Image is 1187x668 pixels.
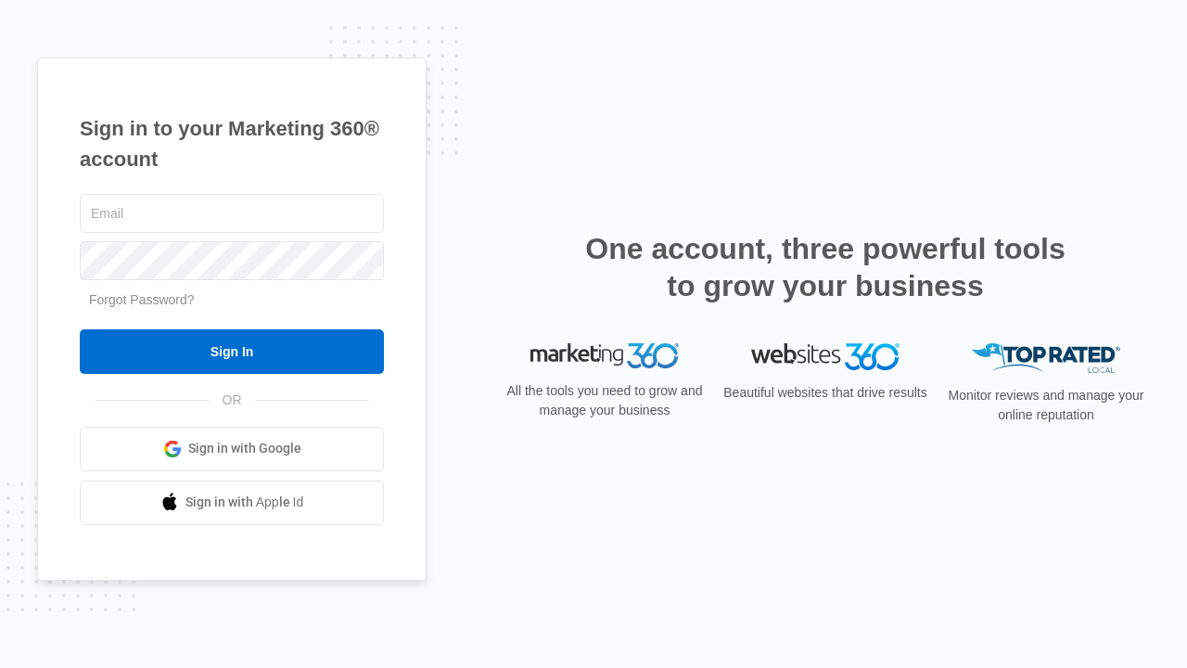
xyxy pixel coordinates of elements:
[188,439,301,458] span: Sign in with Google
[185,493,304,512] span: Sign in with Apple Id
[210,391,255,410] span: OR
[89,292,195,307] a: Forgot Password?
[972,343,1120,374] img: Top Rated Local
[80,113,384,174] h1: Sign in to your Marketing 360® account
[80,481,384,525] a: Sign in with Apple Id
[942,386,1150,425] p: Monitor reviews and manage your online reputation
[80,427,384,471] a: Sign in with Google
[501,381,708,420] p: All the tools you need to grow and manage your business
[80,194,384,233] input: Email
[751,343,900,370] img: Websites 360
[721,383,929,403] p: Beautiful websites that drive results
[80,329,384,374] input: Sign In
[530,343,679,369] img: Marketing 360
[580,230,1071,304] h2: One account, three powerful tools to grow your business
